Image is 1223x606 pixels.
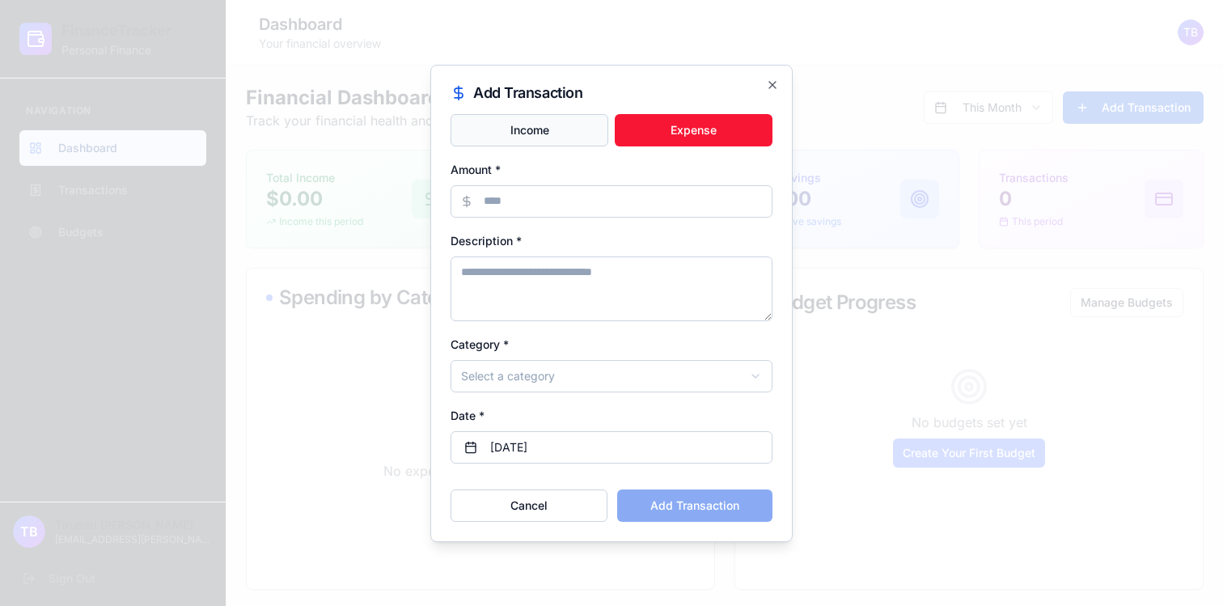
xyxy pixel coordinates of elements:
[615,114,772,146] button: Expense
[451,114,608,146] button: Income
[451,431,772,464] button: [DATE]
[451,337,509,351] label: Category *
[451,489,607,522] button: Cancel
[451,163,501,176] label: Amount *
[451,409,485,422] label: Date *
[451,85,772,101] h2: Add Transaction
[451,234,522,248] label: Description *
